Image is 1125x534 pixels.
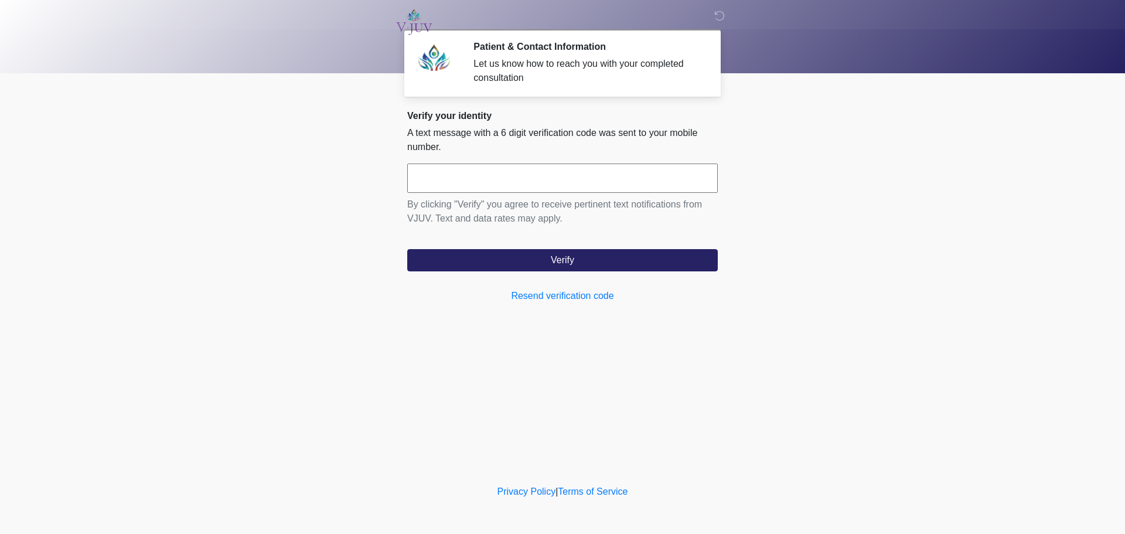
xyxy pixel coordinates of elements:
a: Privacy Policy [497,487,556,496]
p: By clicking "Verify" you agree to receive pertinent text notifications from VJUV. Text and data r... [407,198,718,226]
a: Terms of Service [558,487,628,496]
div: Let us know how to reach you with your completed consultation [473,57,700,85]
a: Resend verification code [407,289,718,303]
img: Agent Avatar [416,41,451,76]
img: VJUV Logo [396,9,432,35]
a: | [555,487,558,496]
h2: Patient & Contact Information [473,41,700,52]
button: Verify [407,249,718,271]
h2: Verify your identity [407,110,718,121]
p: A text message with a 6 digit verification code was sent to your mobile number. [407,126,718,154]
